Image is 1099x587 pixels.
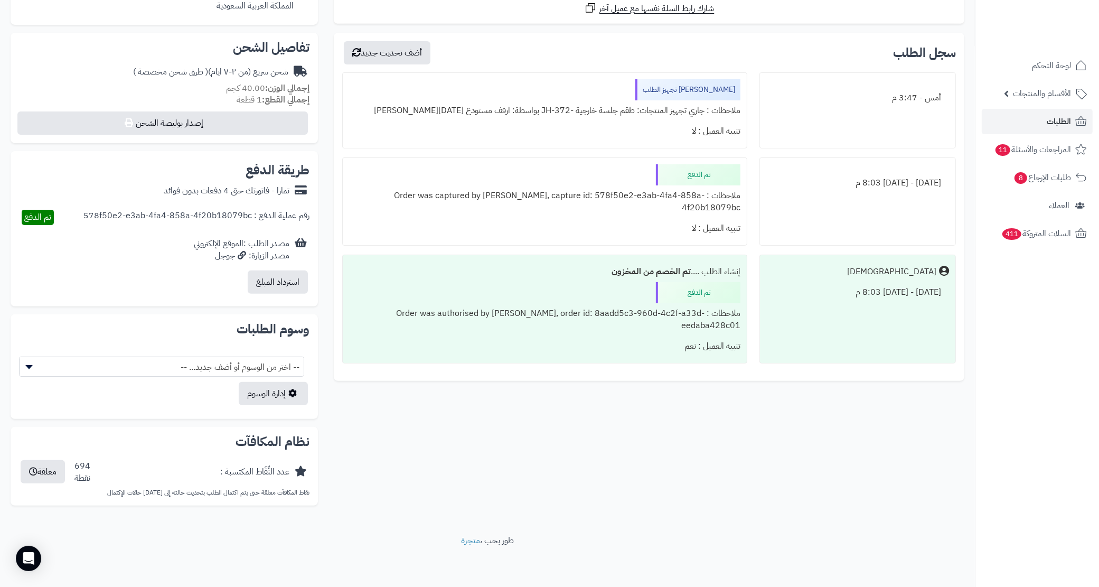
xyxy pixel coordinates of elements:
h3: سجل الطلب [893,46,956,59]
a: المراجعات والأسئلة11 [982,137,1093,162]
div: تنبيه العميل : لا [349,121,740,142]
span: المراجعات والأسئلة [994,142,1071,157]
p: نقاط المكافآت معلقة حتى يتم اكتمال الطلب بتحديث حالته إلى [DATE] حالات الإكتمال [19,488,309,497]
a: متجرة [461,534,480,547]
div: شحن سريع (من ٢-٧ ايام) [133,66,288,78]
span: الأقسام والمنتجات [1013,86,1071,101]
div: Open Intercom Messenger [16,546,41,571]
div: مصدر الزيارة: جوجل [194,250,289,262]
button: استرداد المبلغ [248,271,308,294]
small: 1 قطعة [237,94,309,106]
div: تنبيه العميل : نعم [349,336,740,357]
div: تمارا - فاتورتك حتى 4 دفعات بدون فوائد [164,185,289,197]
a: شارك رابط السلة نفسها مع عميل آخر [584,2,715,15]
div: نقطة [74,472,90,484]
span: 411 [1002,228,1021,240]
div: تنبيه العميل : لا [349,218,740,239]
h2: وسوم الطلبات [19,323,309,336]
span: 8 [1015,172,1027,184]
span: الطلبات [1047,114,1071,129]
span: 11 [995,144,1010,156]
div: مصدر الطلب :الموقع الإلكتروني [194,238,289,262]
button: معلقة [21,460,65,483]
span: تم الدفع [24,211,51,223]
div: ملاحظات : Order was authorised by [PERSON_NAME], order id: 8aadd5c3-960d-4c2f-a33d-eedaba428c01 [349,303,740,336]
div: [DATE] - [DATE] 8:03 م [766,282,949,303]
span: -- اختر من الوسوم أو أضف جديد... -- [20,357,304,377]
h2: تفاصيل الشحن [19,41,309,54]
button: أضف تحديث جديد [344,41,430,64]
h2: نظام المكافآت [19,435,309,448]
a: لوحة التحكم [982,53,1093,78]
span: طلبات الإرجاع [1013,170,1071,185]
span: ( طرق شحن مخصصة ) [133,66,208,78]
strong: إجمالي الوزن: [265,82,309,95]
div: [PERSON_NAME] تجهيز الطلب [635,79,740,100]
div: [DATE] - [DATE] 8:03 م [766,173,949,193]
div: تم الدفع [656,164,740,185]
div: تم الدفع [656,282,740,303]
b: تم الخصم من المخزون [612,265,691,278]
span: العملاء [1049,198,1069,213]
div: ملاحظات : Order was captured by [PERSON_NAME], capture id: 578f50e2-e3ab-4fa4-858a-4f20b18079bc [349,185,740,218]
a: طلبات الإرجاع8 [982,165,1093,190]
small: 40.00 كجم [226,82,309,95]
div: رقم عملية الدفع : 578f50e2-e3ab-4fa4-858a-4f20b18079bc [83,210,309,225]
a: العملاء [982,193,1093,218]
div: 694 [74,460,90,484]
div: عدد النِّقَاط المكتسبة : [220,466,289,478]
span: لوحة التحكم [1032,58,1071,73]
h2: طريقة الدفع [246,164,309,176]
strong: إجمالي القطع: [262,94,309,106]
span: السلات المتروكة [1001,226,1071,241]
span: شارك رابط السلة نفسها مع عميل آخر [599,3,715,15]
div: [DEMOGRAPHIC_DATA] [847,266,936,278]
span: -- اختر من الوسوم أو أضف جديد... -- [19,357,304,377]
a: الطلبات [982,109,1093,134]
div: ملاحظات : جاري تجهيز المنتجات: طقم جلسة خارجية -JH-372 بواسطة: ارفف مستودع [DATE][PERSON_NAME] [349,100,740,121]
div: إنشاء الطلب .... [349,262,740,282]
button: إصدار بوليصة الشحن [17,111,308,135]
a: السلات المتروكة411 [982,221,1093,246]
div: أمس - 3:47 م [766,88,949,108]
a: إدارة الوسوم [239,382,308,405]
